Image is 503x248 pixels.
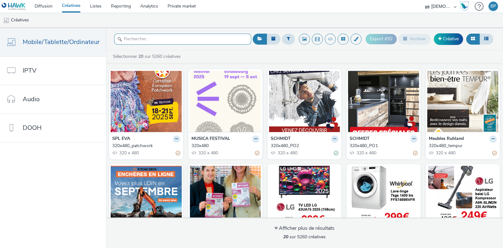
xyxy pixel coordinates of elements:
[427,71,498,132] img: 320x480_tempur visual
[191,135,230,143] strong: MUSICA FESTIVAL
[114,34,251,45] input: Rechercher...
[283,234,288,240] strong: 20
[429,143,494,149] div: 320x480_tempur
[190,71,261,132] img: 320x480 visual
[429,135,464,143] strong: Meubles Ruhland
[366,34,397,44] button: Export d'ID
[112,143,180,149] a: 320x480_patchwork
[191,143,257,149] div: 320x480
[271,143,339,149] a: 320x480_PO2
[348,166,419,227] img: 320x480_v2 visual
[413,150,417,156] div: Partiellement valide
[283,234,326,240] span: sur 5260 créatives
[112,53,183,59] a: Sélectionner sur 5260 créatives
[119,150,139,156] span: 320 x 480
[460,1,469,11] img: Hawk Academy
[274,225,334,232] div: Afficher plus de résultats
[490,2,496,11] div: BP
[255,150,259,156] div: Partiellement valide
[111,166,182,227] img: 300x250_Septembre visual
[479,34,493,44] button: Liste
[348,71,419,132] img: 320x480_PO1 visual
[271,135,291,143] strong: SCHMIDT
[23,37,100,47] span: Mobile/Tablette/Ordinateur
[427,166,498,227] img: 320x480_v1 visual
[435,150,456,156] span: 320 x 480
[112,135,130,143] strong: SPL EVA
[23,123,41,132] span: DOOH
[2,3,26,10] img: undefined Logo
[492,150,497,156] div: Partiellement valide
[190,166,261,227] img: 320x480 visual
[277,150,297,156] span: 320 x 480
[350,143,415,149] div: 320x480_PO1
[356,150,376,156] span: 320 x 480
[350,135,370,143] strong: SCHMIDT
[398,34,431,44] button: Archiver
[198,150,218,156] span: 320 x 480
[111,71,182,132] img: 320x480_patchwork visual
[3,17,9,24] img: mobile
[466,34,480,44] button: Grille
[350,143,417,149] a: 320x480_PO1
[191,143,259,149] a: 320x480
[112,143,178,149] div: 320x480_patchwork
[460,1,472,11] a: Hawk Academy
[23,95,40,104] span: Audio
[269,71,340,132] img: 320x480_PO2 visual
[269,166,340,227] img: 320x480_v3 visual
[176,150,180,156] div: Partiellement valide
[271,143,336,149] div: 320x480_PO2
[429,143,497,149] a: 320x480_tempur
[334,150,338,156] div: Valide
[138,53,143,59] strong: 20
[434,33,463,45] a: Créative
[23,66,36,75] span: IPTV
